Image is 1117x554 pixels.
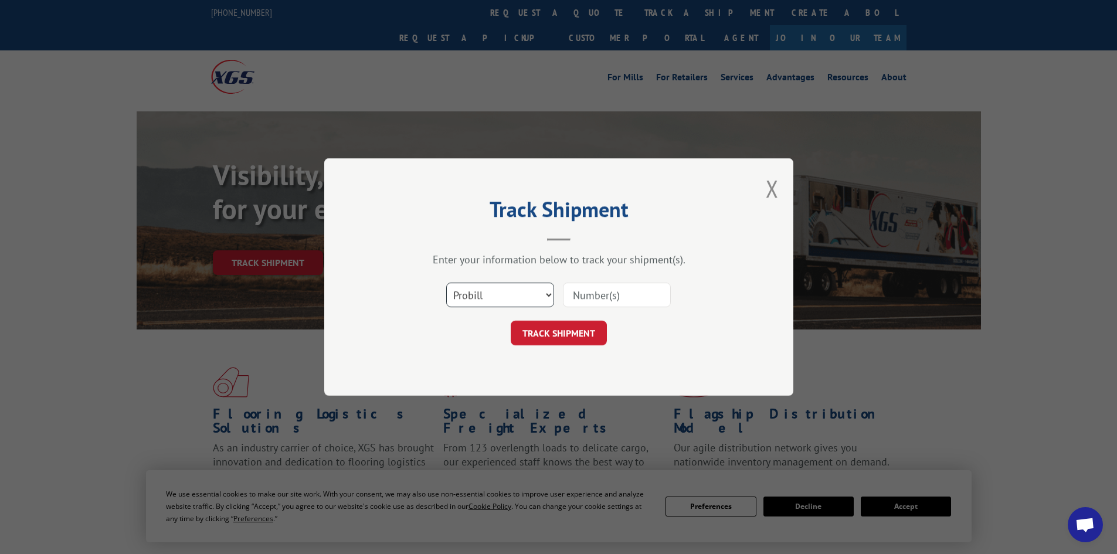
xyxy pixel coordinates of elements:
button: TRACK SHIPMENT [511,321,607,345]
div: Open chat [1068,507,1103,542]
button: Close modal [766,173,779,204]
input: Number(s) [563,283,671,307]
div: Enter your information below to track your shipment(s). [383,253,735,266]
h2: Track Shipment [383,201,735,223]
